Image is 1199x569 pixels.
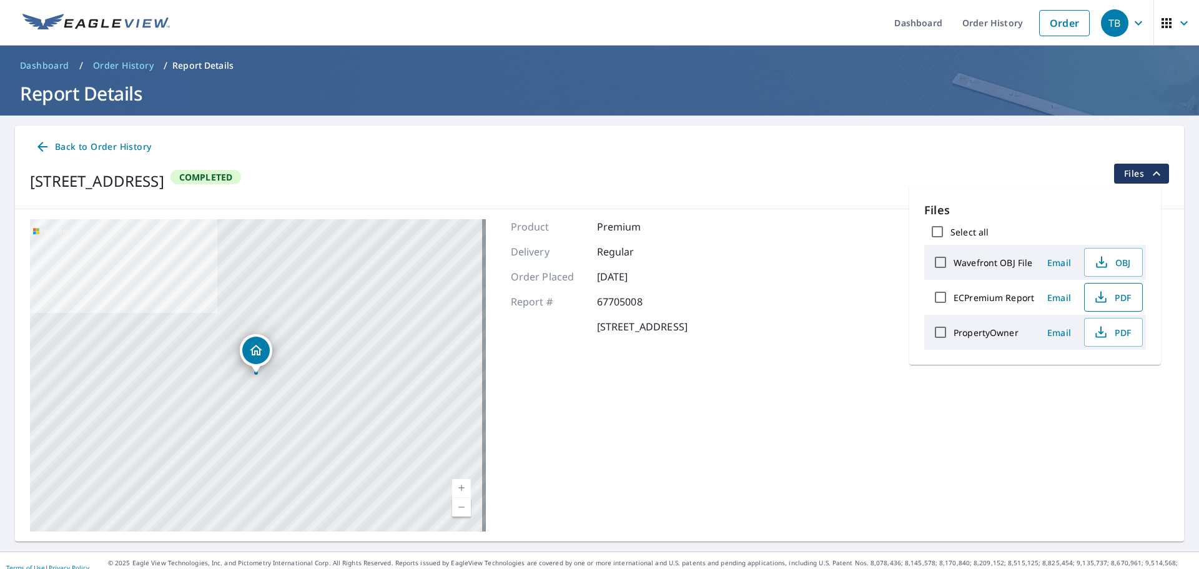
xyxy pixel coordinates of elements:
h1: Report Details [15,81,1184,106]
span: Email [1044,257,1074,269]
p: Files [924,202,1146,219]
label: Select all [950,226,989,238]
a: Dashboard [15,56,74,76]
span: Completed [172,171,240,183]
a: Current Level 17, Zoom In [452,479,471,498]
img: EV Logo [22,14,170,32]
p: Order Placed [511,269,586,284]
button: Email [1039,253,1079,272]
span: Back to Order History [35,139,151,155]
span: OBJ [1092,255,1132,270]
span: Email [1044,292,1074,304]
a: Back to Order History [30,136,156,159]
div: TB [1101,9,1128,37]
p: Report Details [172,59,234,72]
span: PDF [1092,290,1132,305]
p: Premium [597,219,672,234]
label: ECPremium Report [954,292,1034,304]
li: / [79,58,83,73]
button: PDF [1084,318,1143,347]
p: [STREET_ADDRESS] [597,319,688,334]
p: Product [511,219,586,234]
li: / [164,58,167,73]
a: Order [1039,10,1090,36]
label: Wavefront OBJ File [954,257,1032,269]
button: Email [1039,288,1079,307]
nav: breadcrumb [15,56,1184,76]
button: Email [1039,323,1079,342]
label: PropertyOwner [954,327,1019,339]
div: Dropped pin, building 1, Residential property, 205 Pine Mill Ln Apex, NC 27502 [240,334,272,373]
p: 67705008 [597,294,672,309]
button: PDF [1084,283,1143,312]
p: Delivery [511,244,586,259]
div: [STREET_ADDRESS] [30,170,164,192]
a: Order History [88,56,159,76]
p: Report # [511,294,586,309]
button: OBJ [1084,248,1143,277]
p: Regular [597,244,672,259]
p: [DATE] [597,269,672,284]
a: Current Level 17, Zoom Out [452,498,471,517]
span: Dashboard [20,59,69,72]
span: Order History [93,59,154,72]
button: filesDropdownBtn-67705008 [1113,164,1169,184]
span: Files [1124,166,1164,181]
span: Email [1044,327,1074,339]
span: PDF [1092,325,1132,340]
